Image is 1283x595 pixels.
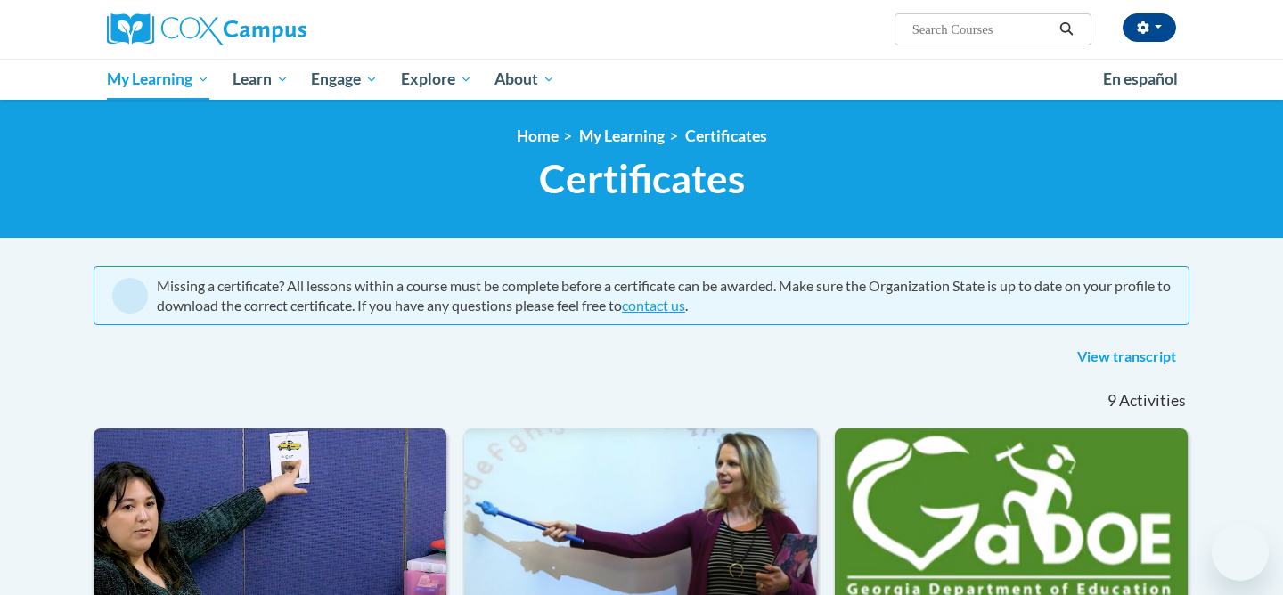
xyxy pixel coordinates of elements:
[517,126,559,145] a: Home
[1064,343,1189,371] a: View transcript
[95,59,221,100] a: My Learning
[389,59,484,100] a: Explore
[1119,391,1186,411] span: Activities
[107,13,445,45] a: Cox Campus
[1212,524,1269,581] iframe: Button to launch messaging window
[494,69,555,90] span: About
[484,59,568,100] a: About
[1053,19,1080,40] button: Search
[107,13,306,45] img: Cox Campus
[401,69,472,90] span: Explore
[233,69,289,90] span: Learn
[622,297,685,314] a: contact us
[685,126,767,145] a: Certificates
[539,155,745,202] span: Certificates
[579,126,665,145] a: My Learning
[1107,391,1116,411] span: 9
[1091,61,1189,98] a: En español
[80,59,1203,100] div: Main menu
[157,276,1171,315] div: Missing a certificate? All lessons within a course must be complete before a certificate can be a...
[107,69,209,90] span: My Learning
[1103,69,1178,88] span: En español
[221,59,300,100] a: Learn
[299,59,389,100] a: Engage
[311,69,378,90] span: Engage
[911,19,1053,40] input: Search Courses
[1123,13,1176,42] button: Account Settings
